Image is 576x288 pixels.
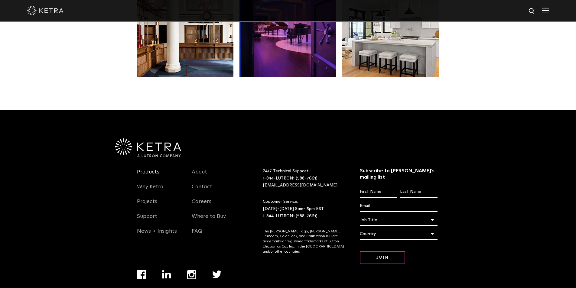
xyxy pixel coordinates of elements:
[192,213,226,227] a: Where to Buy
[360,200,438,212] input: Email
[360,214,438,226] div: Job Title
[115,138,181,157] img: Ketra-aLutronCo_White_RGB
[212,270,222,278] img: twitter
[263,168,345,189] p: 24/7 Technical Support:
[137,228,177,242] a: News + Insights
[263,183,337,187] a: [EMAIL_ADDRESS][DOMAIN_NAME]
[360,186,397,198] input: First Name
[192,183,212,197] a: Contact
[27,6,63,15] img: ketra-logo-2019-white
[137,270,146,279] img: facebook
[360,168,438,180] h3: Subscribe to [PERSON_NAME]’s mailing list
[137,213,157,227] a: Support
[187,270,196,279] img: instagram
[137,168,183,242] div: Navigation Menu
[137,198,157,212] a: Projects
[162,270,171,279] img: linkedin
[192,169,207,183] a: About
[263,229,345,254] p: The [PERSON_NAME] logo, [PERSON_NAME], TruBeam, Color Lock, and Calibration360 are trademarks or ...
[400,186,437,198] input: Last Name
[137,183,164,197] a: Why Ketra
[528,8,536,15] img: search icon
[137,169,159,183] a: Products
[192,168,238,242] div: Navigation Menu
[192,228,202,242] a: FAQ
[263,176,317,180] a: 1-844-LUTRON1 (588-7661)
[360,251,405,264] input: Join
[192,198,211,212] a: Careers
[263,198,345,220] p: Customer Service: [DATE]-[DATE] 8am- 5pm EST
[360,228,438,240] div: Country
[542,8,549,13] img: Hamburger%20Nav.svg
[263,214,317,218] a: 1-844-LUTRON1 (588-7661)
